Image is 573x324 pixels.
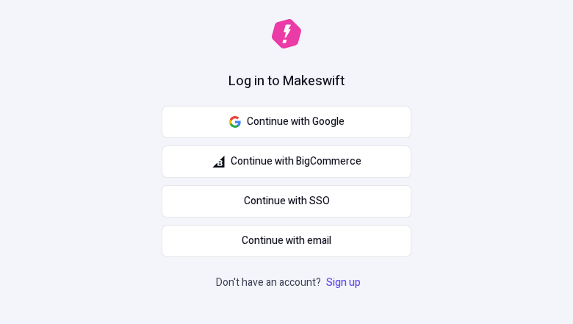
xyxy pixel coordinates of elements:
span: Continue with email [242,233,331,249]
h1: Log in to Makeswift [228,72,345,91]
span: Continue with BigCommerce [231,154,361,170]
p: Don't have an account? [216,275,364,291]
a: Sign up [323,275,364,290]
a: Continue with SSO [162,185,411,217]
button: Continue with Google [162,106,411,138]
span: Continue with Google [247,114,345,130]
button: Continue with BigCommerce [162,145,411,178]
button: Continue with email [162,225,411,257]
